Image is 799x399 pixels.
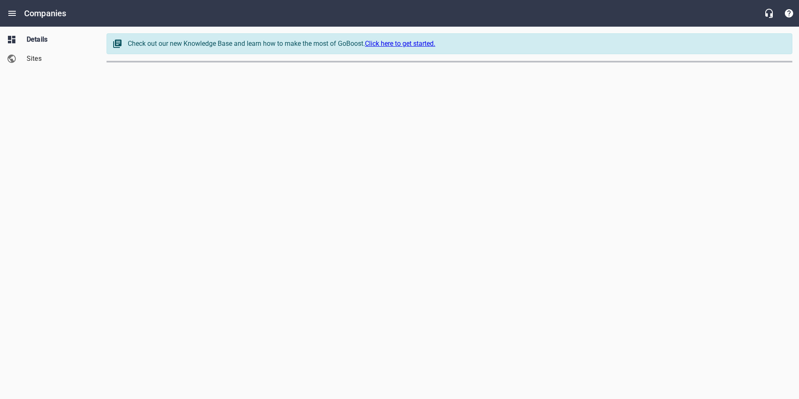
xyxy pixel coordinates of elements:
div: Check out our new Knowledge Base and learn how to make the most of GoBoost. [128,39,784,49]
button: Open drawer [2,3,22,23]
button: Support Portal [779,3,799,23]
button: Live Chat [759,3,779,23]
a: Click here to get started. [365,40,435,47]
h6: Companies [24,7,66,20]
span: Details [27,35,90,45]
span: Sites [27,54,90,64]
